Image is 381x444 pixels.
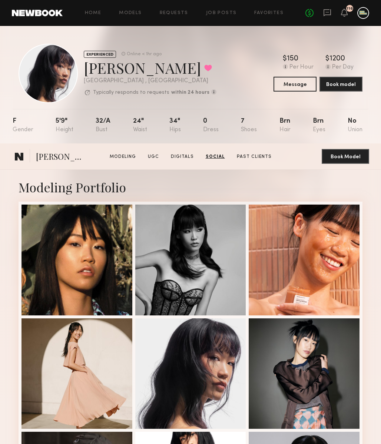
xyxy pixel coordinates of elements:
[84,51,116,58] div: EXPERIENCED
[325,55,329,63] div: $
[289,64,314,71] div: Per Hour
[84,78,216,84] div: [GEOGRAPHIC_DATA] , [GEOGRAPHIC_DATA]
[319,77,362,92] button: Book model
[168,153,197,160] a: Digitals
[322,153,369,159] a: Book Model
[13,118,33,133] div: F
[171,90,209,95] b: within 24 hours
[119,11,142,16] a: Models
[96,118,110,133] div: 32/a
[241,118,257,133] div: 7
[313,118,325,133] div: Brn
[56,118,73,133] div: 5'9"
[127,52,162,57] div: Online < 1hr ago
[254,11,284,16] a: Favorites
[84,58,216,77] div: [PERSON_NAME]
[19,179,362,196] div: Modeling Portfolio
[279,118,291,133] div: Brn
[329,55,345,63] div: 1200
[93,90,169,95] p: Typically responds to requests
[206,11,237,16] a: Job Posts
[85,11,102,16] a: Home
[287,55,298,63] div: 150
[36,151,87,164] span: [PERSON_NAME]
[347,7,353,11] div: 116
[348,118,362,133] div: No
[332,64,354,71] div: Per Day
[322,149,369,164] button: Book Model
[169,118,181,133] div: 34"
[283,55,287,63] div: $
[160,11,188,16] a: Requests
[145,153,162,160] a: UGC
[107,153,139,160] a: Modeling
[133,118,147,133] div: 24"
[203,118,219,133] div: 0
[234,153,275,160] a: Past Clients
[274,77,317,92] button: Message
[203,153,228,160] a: Social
